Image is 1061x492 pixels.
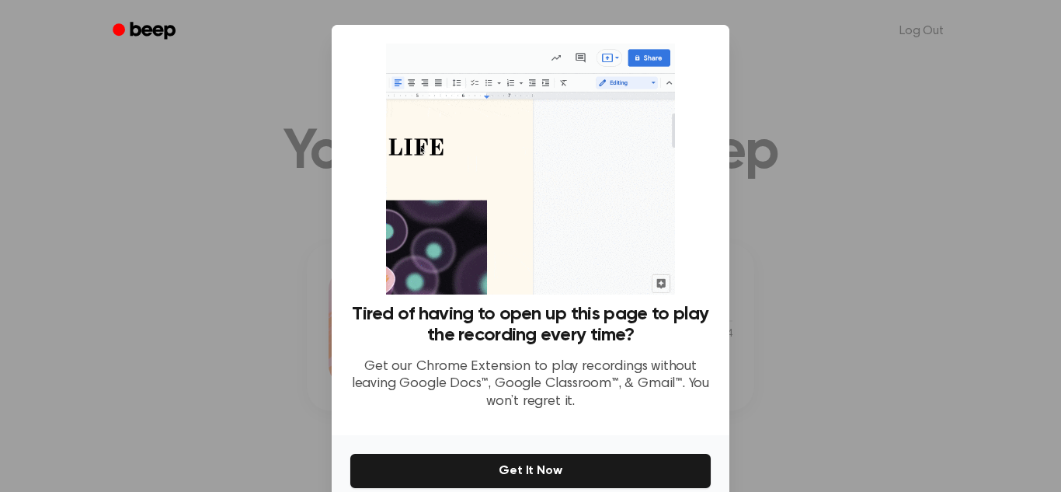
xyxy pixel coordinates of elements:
a: Beep [102,16,190,47]
p: Get our Chrome Extension to play recordings without leaving Google Docs™, Google Classroom™, & Gm... [350,358,711,411]
a: Log Out [884,12,959,50]
h3: Tired of having to open up this page to play the recording every time? [350,304,711,346]
img: Beep extension in action [386,44,674,295]
button: Get It Now [350,454,711,488]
